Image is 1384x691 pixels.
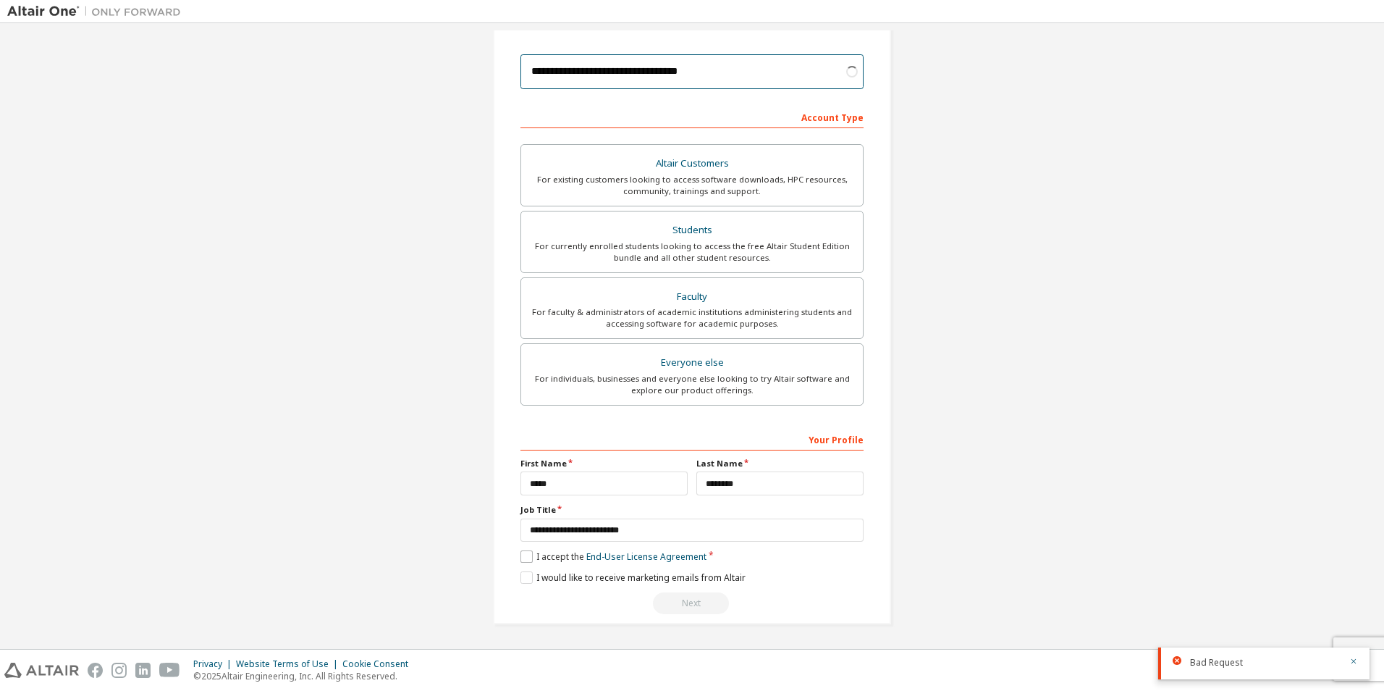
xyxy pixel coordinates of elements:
img: linkedin.svg [135,663,151,678]
span: Bad Request [1190,657,1243,669]
div: For currently enrolled students looking to access the free Altair Student Edition bundle and all ... [530,240,854,264]
div: Account Type [520,105,864,128]
img: facebook.svg [88,663,103,678]
label: Job Title [520,504,864,516]
label: First Name [520,458,688,469]
div: For faculty & administrators of academic institutions administering students and accessing softwa... [530,306,854,330]
img: altair_logo.svg [4,663,79,678]
div: Website Terms of Use [236,658,342,670]
label: I accept the [520,550,706,563]
div: For existing customers looking to access software downloads, HPC resources, community, trainings ... [530,174,854,197]
label: I would like to receive marketing emails from Altair [520,571,746,584]
div: Students [530,220,854,240]
div: Privacy [193,658,236,670]
label: Last Name [696,458,864,469]
img: Altair One [7,4,188,19]
p: © 2025 Altair Engineering, Inc. All Rights Reserved. [193,670,417,682]
div: Everyone else [530,353,854,373]
div: Cookie Consent [342,658,417,670]
div: Please wait while checking email ... [520,592,864,614]
div: For individuals, businesses and everyone else looking to try Altair software and explore our prod... [530,373,854,396]
a: End-User License Agreement [586,550,706,563]
div: Altair Customers [530,154,854,174]
div: Faculty [530,287,854,307]
img: youtube.svg [159,663,180,678]
img: instagram.svg [111,663,127,678]
div: Your Profile [520,427,864,451]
